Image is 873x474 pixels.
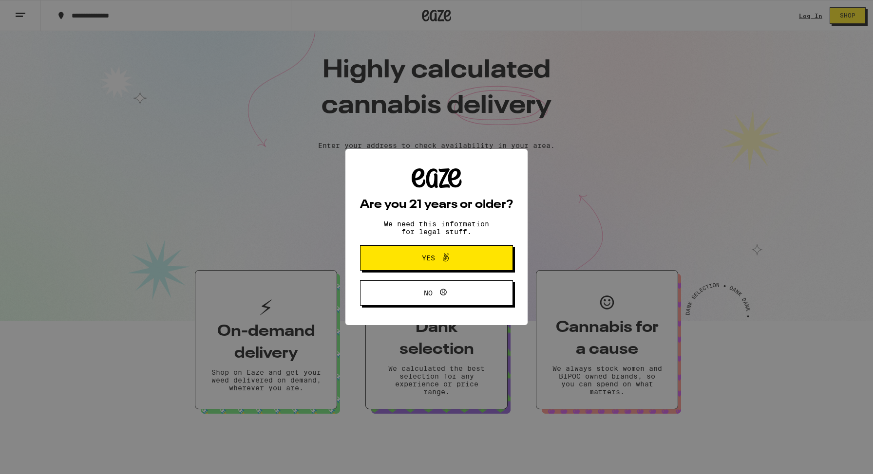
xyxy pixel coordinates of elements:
[360,245,513,271] button: Yes
[422,255,435,261] span: Yes
[424,290,433,296] span: No
[360,280,513,306] button: No
[360,199,513,211] h2: Are you 21 years or older?
[376,220,497,236] p: We need this information for legal stuff.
